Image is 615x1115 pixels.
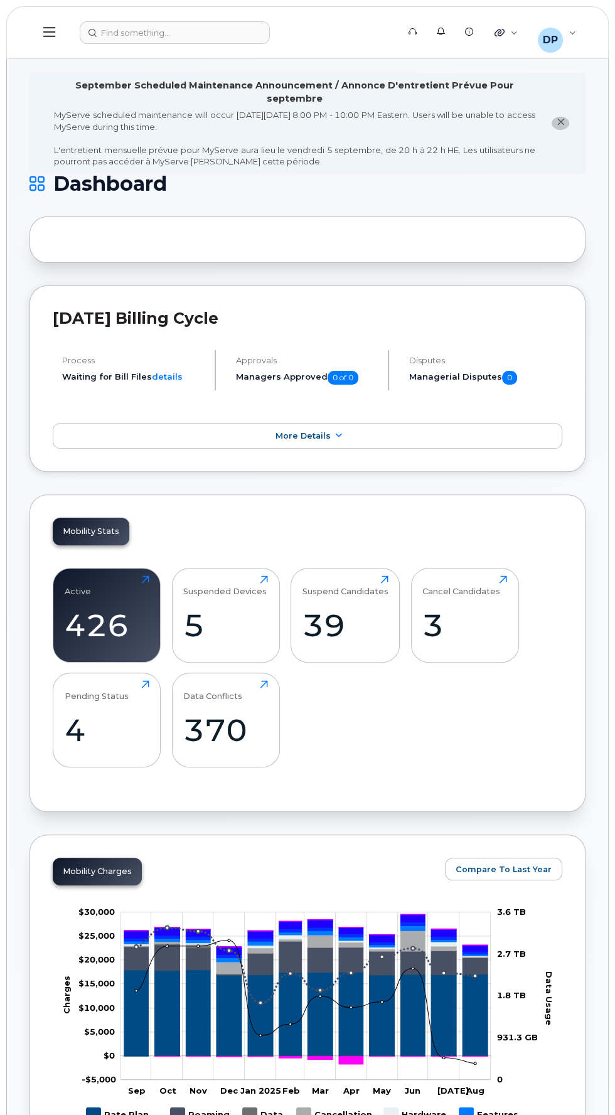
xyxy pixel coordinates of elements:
[544,971,554,1025] tspan: Data Usage
[342,1086,359,1096] tspan: Apr
[183,712,268,749] div: 370
[152,371,183,381] a: details
[78,907,115,917] tspan: $30,000
[65,680,149,760] a: Pending Status4
[236,371,378,385] h5: Managers Approved
[159,1086,176,1096] tspan: Oct
[104,1050,115,1060] tspan: $0
[54,79,535,105] div: September Scheduled Maintenance Announcement / Annonce D'entretient Prévue Pour septembre
[84,1026,115,1036] g: $0
[128,1086,146,1096] tspan: Sep
[78,1002,115,1012] tspan: $10,000
[302,575,388,656] a: Suspend Candidates39
[302,607,388,644] div: 39
[65,575,149,656] a: Active426
[409,371,562,385] h5: Managerial Disputes
[65,607,149,644] div: 426
[422,575,507,656] a: Cancel Candidates3
[65,680,129,701] div: Pending Status
[456,863,552,875] span: Compare To Last Year
[275,431,331,440] span: More Details
[183,575,267,596] div: Suspended Devices
[328,371,358,385] span: 0 of 0
[183,680,242,701] div: Data Conflicts
[502,371,517,385] span: 0
[422,575,500,596] div: Cancel Candidates
[236,356,378,365] h4: Approvals
[78,954,115,964] tspan: $20,000
[65,575,91,596] div: Active
[497,1032,538,1042] tspan: 931.3 GB
[78,907,115,917] g: $0
[124,922,487,958] g: GST
[78,978,115,988] tspan: $15,000
[82,1074,116,1084] tspan: -$5,000
[124,941,487,975] g: Roaming
[497,948,526,958] tspan: 2.7 TB
[190,1086,207,1096] tspan: Nov
[302,575,388,596] div: Suspend Candidates
[78,954,115,964] g: $0
[124,914,487,947] g: QST
[62,356,204,365] h4: Process
[183,607,268,644] div: 5
[373,1086,391,1096] tspan: May
[124,969,487,1055] g: Rate Plan
[53,309,562,328] h2: [DATE] Billing Cycle
[220,1086,238,1096] tspan: Dec
[282,1086,299,1096] tspan: Feb
[62,371,204,383] li: Waiting for Bill Files
[65,712,149,749] div: 4
[54,109,535,168] div: MyServe scheduled maintenance will occur [DATE][DATE] 8:00 PM - 10:00 PM Eastern. Users will be u...
[183,575,268,656] a: Suspended Devices5
[84,1026,115,1036] tspan: $5,000
[465,1086,484,1096] tspan: Aug
[78,1002,115,1012] g: $0
[53,174,167,193] span: Dashboard
[78,931,115,941] tspan: $25,000
[409,356,562,365] h4: Disputes
[240,1086,281,1096] tspan: Jan 2025
[552,117,569,130] button: close notification
[445,858,562,880] button: Compare To Last Year
[497,1074,503,1084] tspan: 0
[311,1086,328,1096] tspan: Mar
[82,1074,116,1084] g: $0
[183,680,268,760] a: Data Conflicts370
[124,926,487,962] g: Features
[404,1086,420,1096] tspan: Jun
[437,1086,468,1096] tspan: [DATE]
[78,931,115,941] g: $0
[78,978,115,988] g: $0
[560,1060,606,1106] iframe: Messenger Launcher
[422,607,507,644] div: 3
[497,907,526,917] tspan: 3.6 TB
[124,915,487,954] g: HST
[497,990,526,1000] tspan: 1.8 TB
[61,976,71,1014] tspan: Charges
